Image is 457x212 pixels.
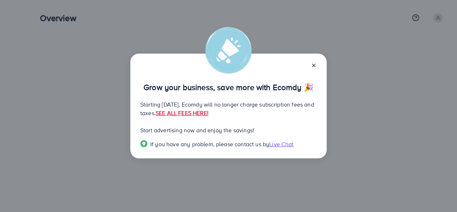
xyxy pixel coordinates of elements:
a: SEE ALL FEES HERE! [156,109,209,117]
p: Grow your business, save more with Ecomdy 🎉 [140,83,317,92]
p: Starting [DATE], Ecomdy will no longer charge subscription fees and taxes. [140,100,317,117]
img: alert [205,27,252,74]
p: Start advertising now and enjoy the savings! [140,126,317,134]
span: Live Chat [269,140,293,148]
img: Popup guide [140,140,147,147]
span: If you have any problem, please contact us by [150,140,269,148]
